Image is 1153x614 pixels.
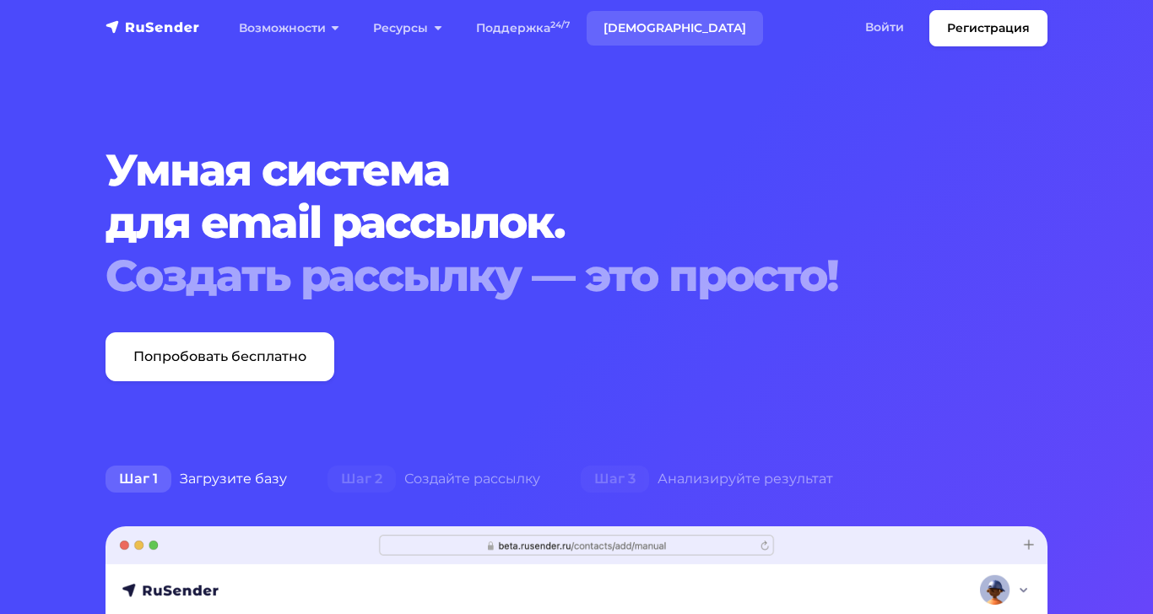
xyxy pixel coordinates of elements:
[106,19,200,35] img: RuSender
[85,462,307,496] div: Загрузите базу
[106,250,1047,302] div: Создать рассылку — это просто!
[929,10,1047,46] a: Регистрация
[848,10,921,45] a: Войти
[327,466,396,493] span: Шаг 2
[560,462,853,496] div: Анализируйте результат
[581,466,649,493] span: Шаг 3
[459,11,587,46] a: Поддержка24/7
[106,144,1047,302] h1: Умная система для email рассылок.
[587,11,763,46] a: [DEMOGRAPHIC_DATA]
[356,11,458,46] a: Ресурсы
[222,11,356,46] a: Возможности
[106,332,334,381] a: Попробовать бесплатно
[550,19,570,30] sup: 24/7
[307,462,560,496] div: Создайте рассылку
[106,466,171,493] span: Шаг 1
